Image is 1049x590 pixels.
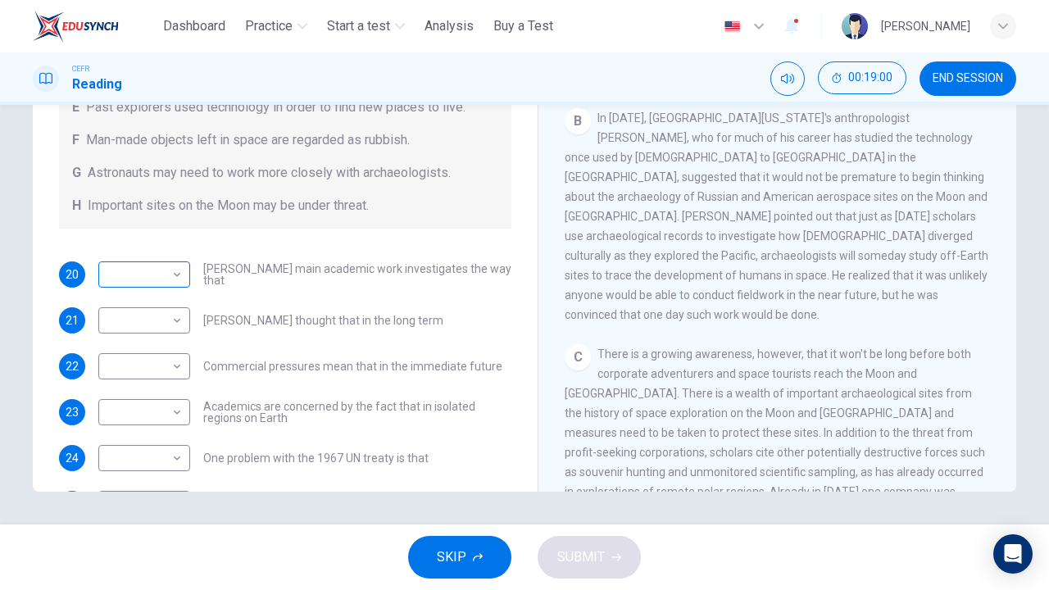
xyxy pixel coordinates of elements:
span: 21 [66,315,79,326]
span: In [DATE], [GEOGRAPHIC_DATA][US_STATE]'s anthropologist [PERSON_NAME], who for much of his career... [565,111,988,321]
div: Hide [818,61,906,96]
button: Analysis [418,11,480,41]
img: en [722,20,742,33]
h1: Reading [72,75,122,94]
button: END SESSION [920,61,1016,96]
span: Analysis [425,16,474,36]
span: [PERSON_NAME] thought that in the long term [203,315,443,326]
span: H [72,196,81,216]
span: Man-made objects left in space are regarded as rubbish. [86,130,410,150]
span: Buy a Test [493,16,553,36]
div: Mute [770,61,805,96]
span: One problem with the 1967 UN treaty is that [203,452,429,464]
button: SKIP [408,536,511,579]
span: Practice [245,16,293,36]
button: Practice [238,11,314,41]
span: CEFR [72,63,89,75]
span: 24 [66,452,79,464]
img: Profile picture [842,13,868,39]
span: Commercial pressures mean that in the immediate future [203,361,502,372]
span: G [72,163,81,183]
div: C [565,344,591,370]
span: Dashboard [163,16,225,36]
span: Start a test [327,16,390,36]
a: ELTC logo [33,10,157,43]
div: B [565,108,591,134]
div: Open Intercom Messenger [993,534,1033,574]
span: 22 [66,361,79,372]
span: Past explorers used technology in order to find new places to live. [86,98,465,117]
span: Important sites on the Moon may be under threat. [88,196,369,216]
span: SKIP [437,546,466,569]
img: ELTC logo [33,10,119,43]
button: Start a test [320,11,411,41]
span: END SESSION [933,72,1003,85]
button: 00:19:00 [818,61,906,94]
span: F [72,130,79,150]
span: 23 [66,406,79,418]
span: [PERSON_NAME] main academic work investigates the way that [203,263,511,286]
span: Astronauts may need to work more closely with archaeologists. [88,163,451,183]
button: Dashboard [157,11,232,41]
span: E [72,98,79,117]
button: Buy a Test [487,11,560,41]
span: Academics are concerned by the fact that in isolated regions on Earth [203,401,511,424]
div: [PERSON_NAME] [881,16,970,36]
span: 00:19:00 [848,71,892,84]
span: 20 [66,269,79,280]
